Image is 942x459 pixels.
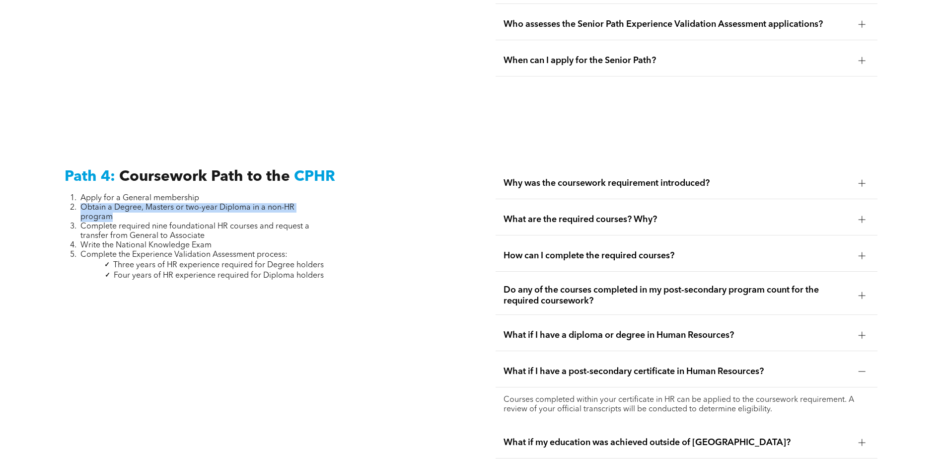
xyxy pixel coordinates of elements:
[80,204,294,221] span: Obtain a Degree, Masters or two-year Diploma in a non-HR program
[504,395,870,414] p: Courses completed within your certificate in HR can be applied to the coursework requirement. A r...
[504,55,851,66] span: When can I apply for the Senior Path?
[504,214,851,225] span: What are the required courses? Why?
[113,261,324,269] span: Three years of HR experience required for Degree holders
[504,330,851,341] span: What if I have a diploma or degree in Human Resources?
[80,223,309,240] span: Complete required nine foundational HR courses and request a transfer from General to Associate
[504,285,851,306] span: Do any of the courses completed in my post-secondary program count for the required coursework?
[80,241,212,249] span: Write the National Knowledge Exam
[504,366,851,377] span: What if I have a post-secondary certificate in Human Resources?
[504,178,851,189] span: Why was the coursework requirement introduced?
[504,19,851,30] span: Who assesses the Senior Path Experience Validation Assessment applications?
[114,272,324,280] span: Four years of HR experience required for Diploma holders
[504,250,851,261] span: How can I complete the required courses?
[294,169,335,184] span: CPHR
[80,251,288,259] span: Complete the Experience Validation Assessment process:
[80,194,199,202] span: Apply for a General membership
[119,169,290,184] span: Coursework Path to the
[65,169,115,184] span: Path 4:
[504,437,851,448] span: What if my education was achieved outside of [GEOGRAPHIC_DATA]?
